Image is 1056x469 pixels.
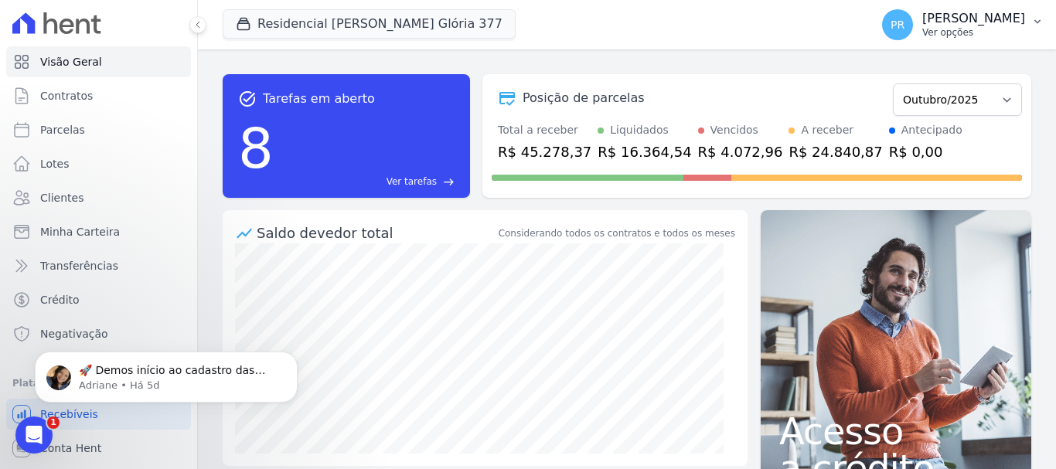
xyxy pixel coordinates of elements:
[6,284,191,315] a: Crédito
[889,141,962,162] div: R$ 0,00
[40,258,118,274] span: Transferências
[922,26,1025,39] p: Ver opções
[498,141,591,162] div: R$ 45.278,37
[891,19,904,30] span: PR
[443,176,455,188] span: east
[523,89,645,107] div: Posição de parcelas
[801,122,853,138] div: A receber
[6,148,191,179] a: Lotes
[223,9,516,39] button: Residencial [PERSON_NAME] Glória 377
[498,122,591,138] div: Total a receber
[6,182,191,213] a: Clientes
[40,292,80,308] span: Crédito
[901,122,962,138] div: Antecipado
[6,318,191,349] a: Negativação
[40,224,120,240] span: Minha Carteira
[789,141,882,162] div: R$ 24.840,87
[40,54,102,70] span: Visão Geral
[6,399,191,430] a: Recebíveis
[710,122,758,138] div: Vencidos
[47,416,60,429] span: 1
[598,141,691,162] div: R$ 16.364,54
[6,250,191,281] a: Transferências
[238,90,257,108] span: task_alt
[280,175,455,189] a: Ver tarefas east
[257,223,496,243] div: Saldo devedor total
[40,122,85,138] span: Parcelas
[40,156,70,172] span: Lotes
[499,226,735,240] div: Considerando todos os contratos e todos os meses
[40,440,101,456] span: Conta Hent
[12,319,321,427] iframe: Intercom notifications mensagem
[387,175,437,189] span: Ver tarefas
[870,3,1056,46] button: PR [PERSON_NAME] Ver opções
[67,45,264,365] span: 🚀 Demos início ao cadastro das Contas Digitais Arke! Iniciamos a abertura para clientes do modelo...
[922,11,1025,26] p: [PERSON_NAME]
[40,88,93,104] span: Contratos
[15,416,53,454] iframe: Intercom live chat
[6,46,191,77] a: Visão Geral
[263,90,375,108] span: Tarefas em aberto
[67,59,267,73] p: Message from Adriane, sent Há 5d
[779,413,1013,450] span: Acesso
[6,433,191,464] a: Conta Hent
[698,141,783,162] div: R$ 4.072,96
[610,122,669,138] div: Liquidados
[6,216,191,247] a: Minha Carteira
[6,80,191,111] a: Contratos
[40,190,83,206] span: Clientes
[238,108,274,189] div: 8
[6,114,191,145] a: Parcelas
